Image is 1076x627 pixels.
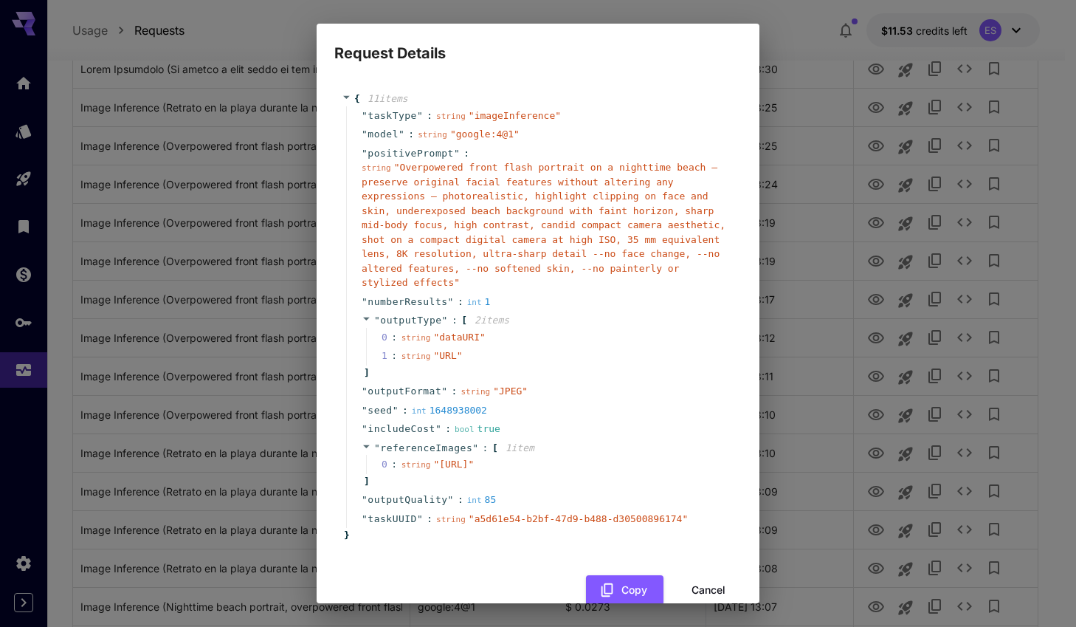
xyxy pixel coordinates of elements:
[368,127,399,142] span: model
[401,333,431,343] span: string
[380,442,472,453] span: referenceImages
[452,313,458,328] span: :
[441,386,447,397] span: "
[401,460,431,470] span: string
[463,146,469,161] span: :
[368,403,392,418] span: seed
[469,513,688,524] span: " a5d61e54-b2bf-47d9-b488-d30500896174 "
[586,575,663,606] button: Copy
[362,366,370,380] span: ]
[493,386,528,397] span: " JPEG "
[362,405,368,416] span: "
[433,332,485,343] span: " dataURI "
[454,148,460,159] span: "
[469,110,561,121] span: " imageInference "
[401,352,431,361] span: string
[472,442,478,453] span: "
[436,515,466,524] span: string
[506,442,534,453] span: 1 item
[391,330,397,345] div: :
[461,313,467,328] span: [
[368,384,441,399] span: outputFormat
[427,109,432,123] span: :
[368,295,447,309] span: numberResults
[483,441,489,456] span: :
[461,387,490,397] span: string
[362,386,368,397] span: "
[391,349,397,363] div: :
[445,422,451,436] span: :
[382,457,401,472] span: 0
[408,127,414,142] span: :
[362,423,368,434] span: "
[448,494,454,505] span: "
[362,163,391,173] span: string
[433,350,462,361] span: " URL "
[342,528,350,543] span: }
[467,298,482,307] span: int
[362,513,368,524] span: "
[436,112,466,121] span: string
[368,422,435,436] span: includeCost
[382,349,401,363] span: 1
[412,406,427,416] span: int
[362,162,725,288] span: " Overpowered front flash portrait on a nighttime beach — preserve original facial features witho...
[354,92,360,106] span: {
[362,129,368,140] span: "
[475,315,509,326] span: 2 item s
[455,422,500,436] div: true
[435,423,441,434] span: "
[675,575,742,606] button: Cancel
[433,459,474,470] span: " [URL] "
[380,315,441,326] span: outputType
[1002,556,1076,627] iframe: Chat Widget
[417,513,423,524] span: "
[393,405,399,416] span: "
[391,457,397,472] div: :
[412,403,487,418] div: 1648938002
[427,512,432,527] span: :
[362,474,370,489] span: ]
[368,493,447,507] span: outputQuality
[382,330,401,345] span: 0
[317,24,759,65] h2: Request Details
[362,148,368,159] span: "
[492,441,498,456] span: [
[467,295,491,309] div: 1
[368,93,408,104] span: 11 item s
[417,110,423,121] span: "
[402,403,408,418] span: :
[368,109,417,123] span: taskType
[368,512,417,527] span: taskUUID
[374,315,380,326] span: "
[458,493,463,507] span: :
[448,296,454,307] span: "
[467,496,482,505] span: int
[362,494,368,505] span: "
[467,493,497,507] div: 85
[450,129,520,140] span: " google:4@1 "
[455,425,475,434] span: bool
[368,146,454,161] span: positivePrompt
[442,315,448,326] span: "
[458,295,463,309] span: :
[418,130,447,140] span: string
[362,296,368,307] span: "
[362,110,368,121] span: "
[452,384,458,399] span: :
[399,129,404,140] span: "
[374,442,380,453] span: "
